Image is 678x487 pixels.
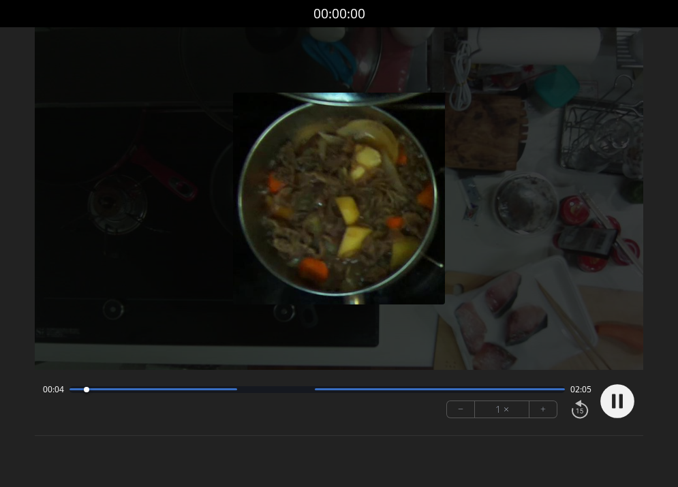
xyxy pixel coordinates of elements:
div: 1 × [475,401,529,418]
span: 00:04 [43,384,64,395]
button: − [447,401,475,418]
button: + [529,401,557,418]
img: Poster Image [233,93,445,304]
span: 02:05 [570,384,591,395]
a: 00:00:00 [313,4,365,24]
